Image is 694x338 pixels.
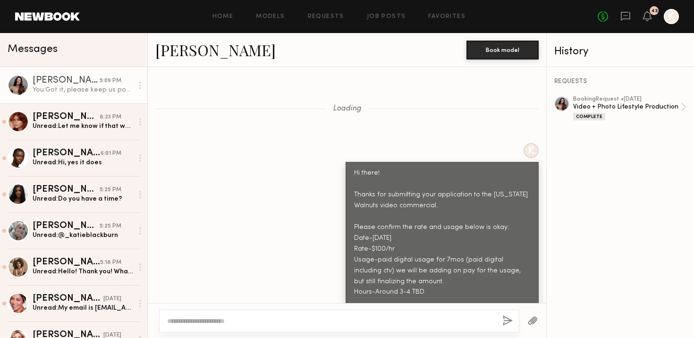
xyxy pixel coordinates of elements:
[466,45,539,53] a: Book model
[466,41,539,59] button: Book model
[100,222,121,231] div: 5:25 PM
[103,295,121,304] div: [DATE]
[100,186,121,194] div: 5:25 PM
[308,14,344,20] a: Requests
[33,258,100,267] div: [PERSON_NAME]
[101,149,121,158] div: 6:01 PM
[33,112,100,122] div: [PERSON_NAME]
[33,194,133,203] div: Unread: Do you have a time?
[554,78,686,85] div: REQUESTS
[573,113,605,120] div: Complete
[573,102,681,111] div: Video + Photo Lifestyle Production
[333,105,361,113] span: Loading
[33,76,100,85] div: [PERSON_NAME]
[33,267,133,276] div: Unread: Hello! Thank you! What’s the time frame of the shoot?
[33,122,133,131] div: Unread: Let me know if that works or if they want to see anything else!
[33,185,100,194] div: [PERSON_NAME]
[212,14,234,20] a: Home
[33,221,100,231] div: [PERSON_NAME]
[554,46,686,57] div: History
[33,304,133,313] div: Unread: My email is [EMAIL_ADDRESS][DOMAIN_NAME] in case you need any contact information!
[33,149,101,158] div: [PERSON_NAME]
[100,258,121,267] div: 5:18 PM
[651,8,658,14] div: 43
[256,14,285,20] a: Models
[367,14,406,20] a: Job Posts
[8,44,58,55] span: Messages
[100,113,121,122] div: 8:23 PM
[155,40,276,60] a: [PERSON_NAME]
[33,231,133,240] div: Unread: @_katieblackburn
[33,294,103,304] div: [PERSON_NAME]
[100,76,121,85] div: 5:09 PM
[33,158,133,167] div: Unread: Hi, yes it does
[573,96,681,102] div: booking Request • [DATE]
[664,9,679,24] a: K
[428,14,465,20] a: Favorites
[573,96,686,120] a: bookingRequest •[DATE]Video + Photo Lifestyle ProductionComplete
[33,85,133,94] div: You: Got it, please keep us posted!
